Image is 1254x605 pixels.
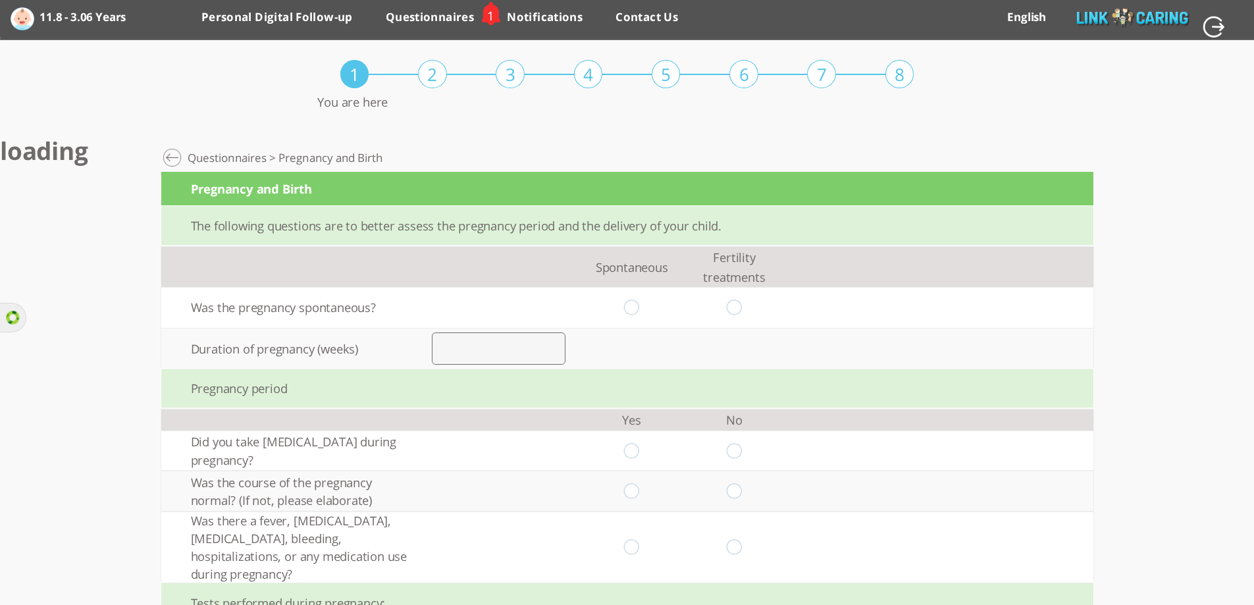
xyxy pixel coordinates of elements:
[418,60,447,88] div: 2
[729,60,758,88] div: 6
[386,10,474,36] a: Questionnaires
[39,5,113,29] label: 11.8 - 3.06 Years
[615,10,678,36] a: Contact Us
[201,10,353,36] a: Personal Digital Follow-up
[1007,9,1046,24] a: English
[807,60,836,88] div: 7
[496,60,525,88] div: 3
[11,7,34,30] img: childBoyIcon.png
[487,7,494,24] div: 1
[340,60,369,88] div: 1
[1077,8,1189,28] img: linkCaringLogo_03.png
[574,60,603,88] div: 4
[317,93,388,111] label: You are here
[885,60,914,88] div: 8
[652,60,681,88] div: 5
[507,10,583,36] a: Notifications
